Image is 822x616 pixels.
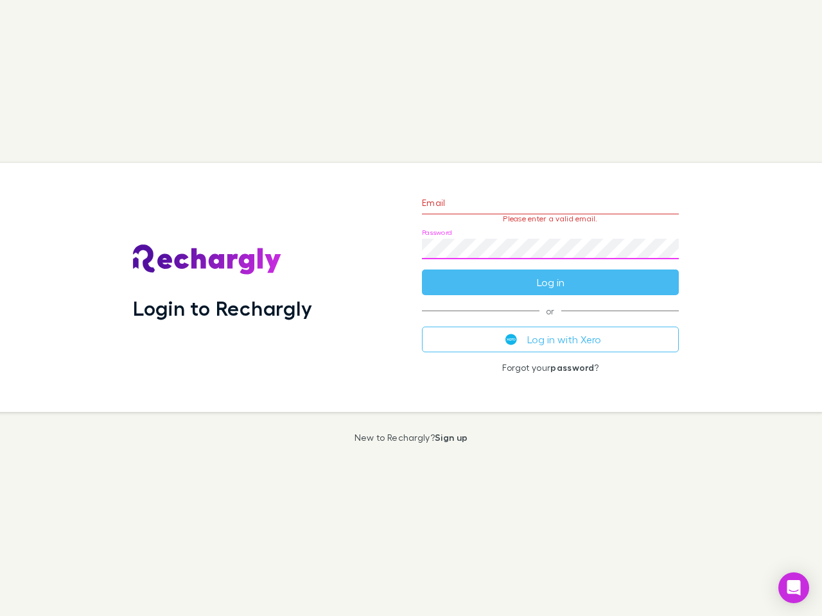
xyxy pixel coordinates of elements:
[435,432,468,443] a: Sign up
[133,244,282,275] img: Rechargly's Logo
[133,296,312,320] h1: Login to Rechargly
[422,363,679,373] p: Forgot your ?
[422,327,679,352] button: Log in with Xero
[505,334,517,345] img: Xero's logo
[354,432,468,443] p: New to Rechargly?
[422,214,679,223] p: Please enter a valid email.
[550,362,594,373] a: password
[422,228,452,237] label: Password
[778,572,809,603] div: Open Intercom Messenger
[422,269,679,295] button: Log in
